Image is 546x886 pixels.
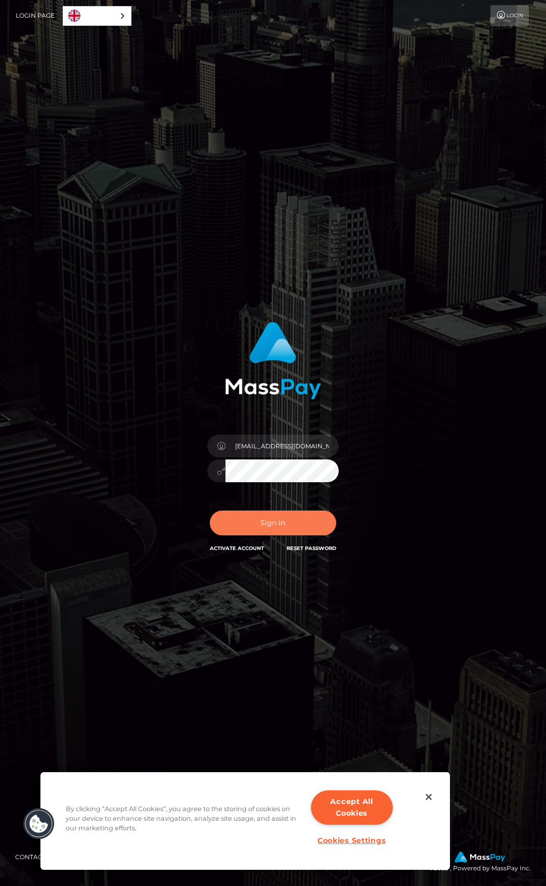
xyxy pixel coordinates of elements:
[63,6,131,26] aside: Language selected: English
[63,6,131,26] div: Language
[16,5,55,26] a: Login Page
[311,830,392,852] button: Cookies Settings
[490,5,529,26] a: Login
[40,772,450,870] div: Privacy
[311,790,393,825] button: Accept All Cookies
[418,786,440,808] button: Close
[225,435,339,457] input: E-mail...
[210,545,264,552] a: Activate Account
[210,511,336,535] button: Sign in
[23,808,55,840] button: Cookies
[40,772,450,870] div: Cookie banner
[63,7,131,25] a: English
[225,322,321,399] img: MassPay Login
[287,545,336,552] a: Reset Password
[11,849,60,865] a: Contact Us
[454,852,505,863] img: MassPay
[66,804,302,838] div: By clicking “Accept All Cookies”, you agree to the storing of cookies on your device to enhance s...
[429,852,538,874] div: © 2025 , Powered by MassPay Inc.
